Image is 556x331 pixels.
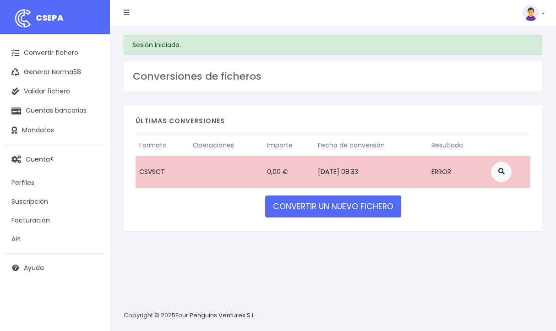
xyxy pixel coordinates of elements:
th: Fecha de conversión [314,135,428,156]
a: CONVERTIR UN NUEVO FICHERO [265,195,401,217]
td: CSVSCT [136,156,189,188]
td: 0,00 € [263,156,314,188]
a: Ayuda [5,258,105,277]
a: Cuenta [5,150,105,169]
th: Resultado [428,135,487,156]
a: API [5,230,105,249]
a: Cuentas bancarias [5,101,105,120]
th: Operaciones [189,135,264,156]
h3: Conversiones de ficheros [133,71,533,82]
span: Cuenta [26,154,50,163]
a: Four Penguins Ventures S.L. [175,311,256,320]
span: Ayuda [24,263,44,272]
th: Formato [136,135,189,156]
img: logo [11,7,34,30]
p: Copyright © 2025 . [124,311,257,320]
a: Generar Norma58 [5,63,105,82]
a: Suscripción [5,192,105,211]
td: ERROR [428,156,487,188]
h4: Últimas conversiones [136,117,530,130]
td: [DATE] 08:33 [314,156,428,188]
a: Convertir fichero [5,43,105,63]
a: Facturación [5,211,105,230]
span: CSEPA [36,12,64,23]
a: Mandatos [5,121,105,140]
div: Sesión iniciada. [124,35,542,55]
a: Perfiles [5,174,105,192]
img: profile [523,5,539,21]
th: Importe [263,135,314,156]
a: Validar fichero [5,82,105,101]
